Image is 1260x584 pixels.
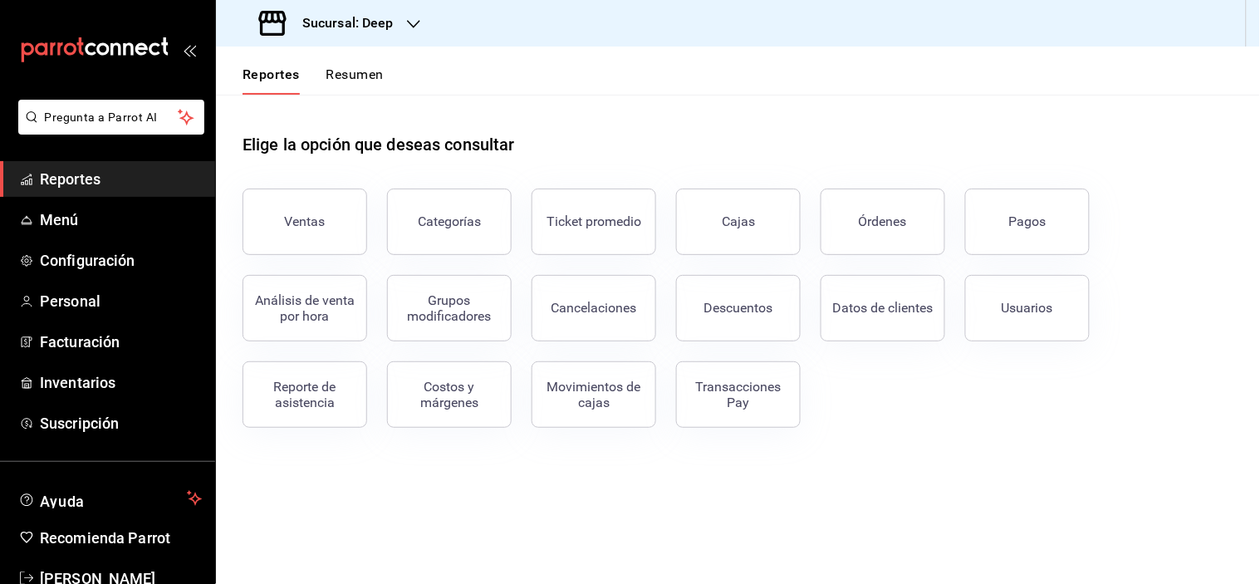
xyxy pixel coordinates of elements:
[253,379,356,410] div: Reporte de asistencia
[821,189,945,255] button: Órdenes
[552,300,637,316] div: Cancelaciones
[965,189,1090,255] button: Pagos
[676,189,801,255] button: Cajas
[18,100,204,135] button: Pregunta a Parrot AI
[965,275,1090,341] button: Usuarios
[243,189,367,255] button: Ventas
[40,331,202,353] span: Facturación
[243,66,300,95] button: Reportes
[285,213,326,229] div: Ventas
[183,43,196,56] button: open_drawer_menu
[542,379,645,410] div: Movimientos de cajas
[243,132,515,157] h1: Elige la opción que deseas consultar
[12,120,204,138] a: Pregunta a Parrot AI
[40,249,202,272] span: Configuración
[532,361,656,428] button: Movimientos de cajas
[387,361,512,428] button: Costos y márgenes
[532,189,656,255] button: Ticket promedio
[398,379,501,410] div: Costos y márgenes
[40,412,202,434] span: Suscripción
[547,213,641,229] div: Ticket promedio
[859,213,907,229] div: Órdenes
[398,292,501,324] div: Grupos modificadores
[326,66,384,95] button: Resumen
[387,275,512,341] button: Grupos modificadores
[704,300,773,316] div: Descuentos
[821,275,945,341] button: Datos de clientes
[253,292,356,324] div: Análisis de venta por hora
[418,213,481,229] div: Categorías
[40,168,202,190] span: Reportes
[40,209,202,231] span: Menú
[45,109,179,126] span: Pregunta a Parrot AI
[40,488,180,508] span: Ayuda
[243,275,367,341] button: Análisis de venta por hora
[387,189,512,255] button: Categorías
[40,371,202,394] span: Inventarios
[1002,300,1053,316] div: Usuarios
[676,361,801,428] button: Transacciones Pay
[833,300,934,316] div: Datos de clientes
[243,66,384,95] div: navigation tabs
[687,379,790,410] div: Transacciones Pay
[1009,213,1047,229] div: Pagos
[40,290,202,312] span: Personal
[722,213,755,229] div: Cajas
[532,275,656,341] button: Cancelaciones
[243,361,367,428] button: Reporte de asistencia
[676,275,801,341] button: Descuentos
[289,13,394,33] h3: Sucursal: Deep
[40,527,202,549] span: Recomienda Parrot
